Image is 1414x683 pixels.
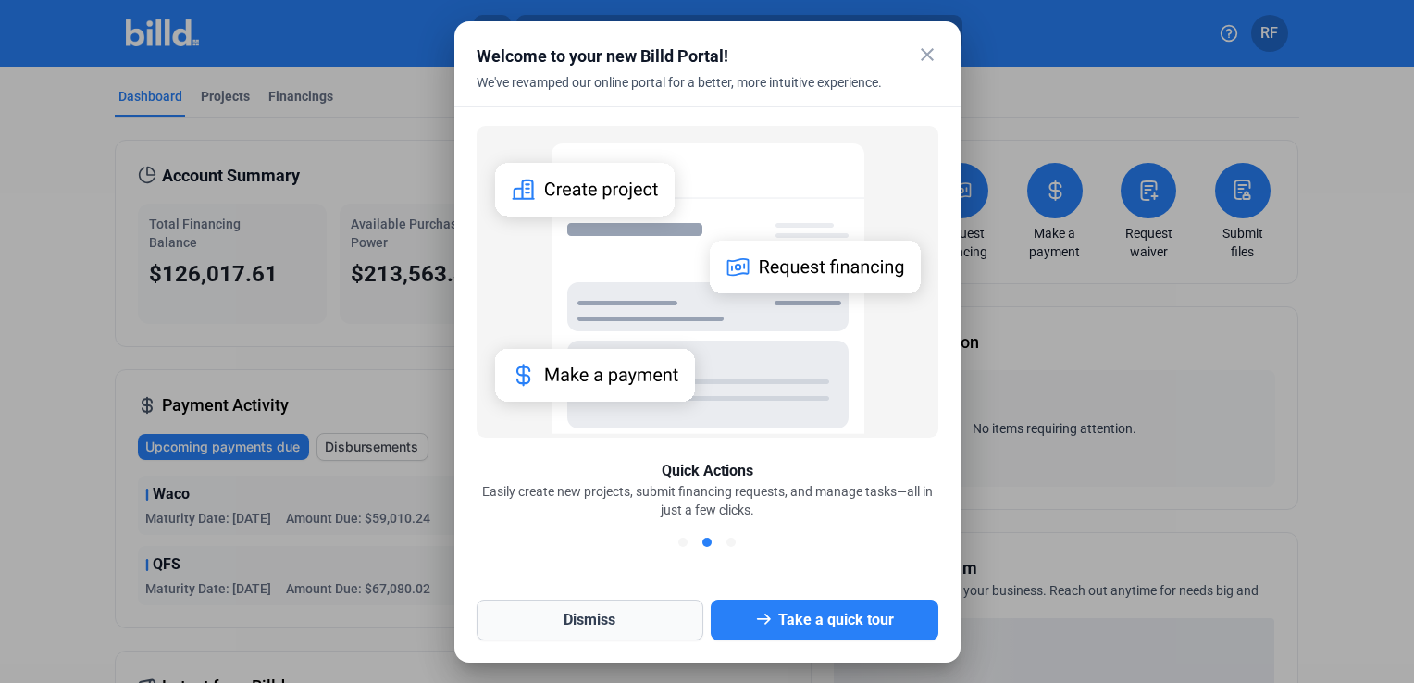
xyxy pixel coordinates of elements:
[916,43,938,66] mat-icon: close
[711,600,938,640] button: Take a quick tour
[477,43,892,69] div: Welcome to your new Billd Portal!
[477,73,892,114] div: We've revamped our online portal for a better, more intuitive experience.
[477,600,704,640] button: Dismiss
[662,460,753,482] div: Quick Actions
[477,482,938,519] div: Easily create new projects, submit financing requests, and manage tasks—all in just a few clicks.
